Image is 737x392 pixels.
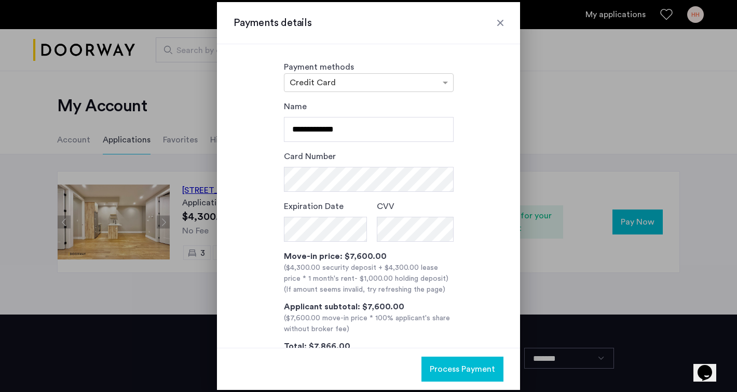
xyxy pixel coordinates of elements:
[284,150,336,163] label: Card Number
[284,263,454,284] div: ($4,300.00 security deposit + $4,300.00 lease price * 1 month's rent )
[284,300,454,313] div: Applicant subtotal: $7,600.00
[354,275,446,282] span: - $1,000.00 holding deposit
[284,284,454,295] div: (If amount seems invalid, try refreshing the page)
[284,200,344,213] label: Expiration Date
[421,357,503,382] button: button
[430,363,495,375] span: Process Payment
[284,342,350,350] span: Total: $7,866.00
[284,313,454,335] div: ($7,600.00 move-in price * 100% applicant's share without broker fee)
[284,100,307,113] label: Name
[284,63,354,71] label: Payment methods
[693,350,727,382] iframe: chat widget
[234,16,503,30] h3: Payments details
[377,200,394,213] label: CVV
[284,250,454,263] div: Move-in price: $7,600.00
